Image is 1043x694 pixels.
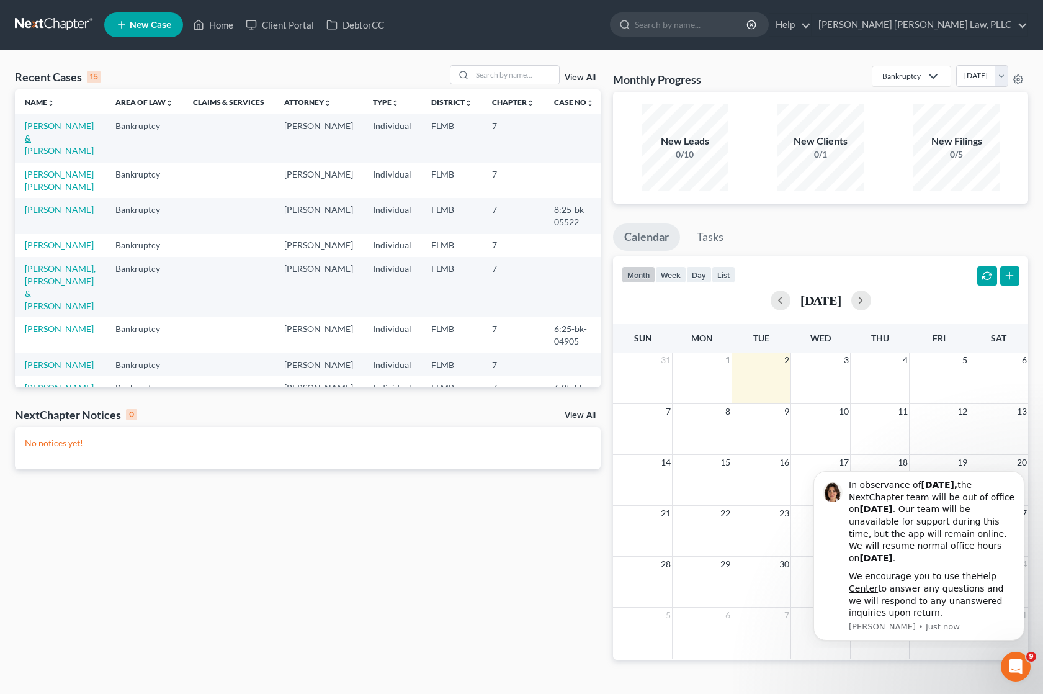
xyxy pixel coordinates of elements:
[660,506,672,521] span: 21
[1001,652,1031,682] iframe: Intercom live chat
[783,353,790,367] span: 2
[274,257,363,317] td: [PERSON_NAME]
[554,97,594,107] a: Case Nounfold_more
[363,376,421,412] td: Individual
[115,97,173,107] a: Area of Lawunfold_more
[482,163,544,198] td: 7
[812,14,1027,36] a: [PERSON_NAME] [PERSON_NAME] Law, PLLC
[421,163,482,198] td: FLMB
[778,455,790,470] span: 16
[783,404,790,419] span: 9
[1021,353,1028,367] span: 6
[25,263,96,311] a: [PERSON_NAME], [PERSON_NAME] & [PERSON_NAME]
[373,97,399,107] a: Typeunfold_more
[956,404,969,419] span: 12
[655,266,686,283] button: week
[421,198,482,233] td: FLMB
[871,333,889,343] span: Thu
[363,114,421,162] td: Individual
[363,163,421,198] td: Individual
[274,376,363,412] td: [PERSON_NAME]
[691,333,713,343] span: Mon
[482,234,544,257] td: 7
[800,294,841,307] h2: [DATE]
[130,20,171,30] span: New Case
[642,134,728,148] div: New Leads
[126,409,137,420] div: 0
[363,353,421,376] td: Individual
[634,333,652,343] span: Sun
[665,608,672,623] span: 5
[783,608,790,623] span: 7
[897,455,909,470] span: 18
[719,557,732,572] span: 29
[105,353,183,376] td: Bankruptcy
[324,99,331,107] i: unfold_more
[25,169,94,192] a: [PERSON_NAME] [PERSON_NAME]
[25,97,55,107] a: Nameunfold_more
[421,257,482,317] td: FLMB
[843,353,850,367] span: 3
[897,404,909,419] span: 11
[613,72,701,87] h3: Monthly Progress
[472,66,559,84] input: Search by name...
[363,198,421,233] td: Individual
[105,376,183,412] td: Bankruptcy
[724,608,732,623] span: 6
[482,353,544,376] td: 7
[363,317,421,353] td: Individual
[778,506,790,521] span: 23
[363,257,421,317] td: Individual
[363,234,421,257] td: Individual
[1016,455,1028,470] span: 20
[838,404,850,419] span: 10
[795,464,1043,648] iframe: Intercom notifications message
[47,99,55,107] i: unfold_more
[421,317,482,353] td: FLMB
[482,376,544,412] td: 7
[586,99,594,107] i: unfold_more
[777,134,864,148] div: New Clients
[527,99,534,107] i: unfold_more
[392,99,399,107] i: unfold_more
[482,317,544,353] td: 7
[544,376,604,412] td: 6:25-bk-04211
[274,317,363,353] td: [PERSON_NAME]
[187,14,239,36] a: Home
[105,198,183,233] td: Bankruptcy
[724,353,732,367] span: 1
[274,198,363,233] td: [PERSON_NAME]
[421,353,482,376] td: FLMB
[25,359,94,370] a: [PERSON_NAME]
[1016,404,1028,419] span: 13
[239,14,320,36] a: Client Portal
[482,257,544,317] td: 7
[431,97,472,107] a: Districtunfold_more
[105,114,183,162] td: Bankruptcy
[719,506,732,521] span: 22
[753,333,769,343] span: Tue
[933,333,946,343] span: Fri
[810,333,831,343] span: Wed
[660,353,672,367] span: 31
[274,114,363,162] td: [PERSON_NAME]
[913,134,1000,148] div: New Filings
[25,323,94,334] a: [PERSON_NAME]
[544,317,604,353] td: 6:25-bk-04905
[274,353,363,376] td: [PERSON_NAME]
[719,455,732,470] span: 15
[25,120,94,156] a: [PERSON_NAME] & [PERSON_NAME]
[544,198,604,233] td: 8:25-bk-05522
[25,382,94,393] a: [PERSON_NAME]
[421,114,482,162] td: FLMB
[882,71,921,81] div: Bankruptcy
[565,73,596,82] a: View All
[105,234,183,257] td: Bankruptcy
[105,163,183,198] td: Bankruptcy
[622,266,655,283] button: month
